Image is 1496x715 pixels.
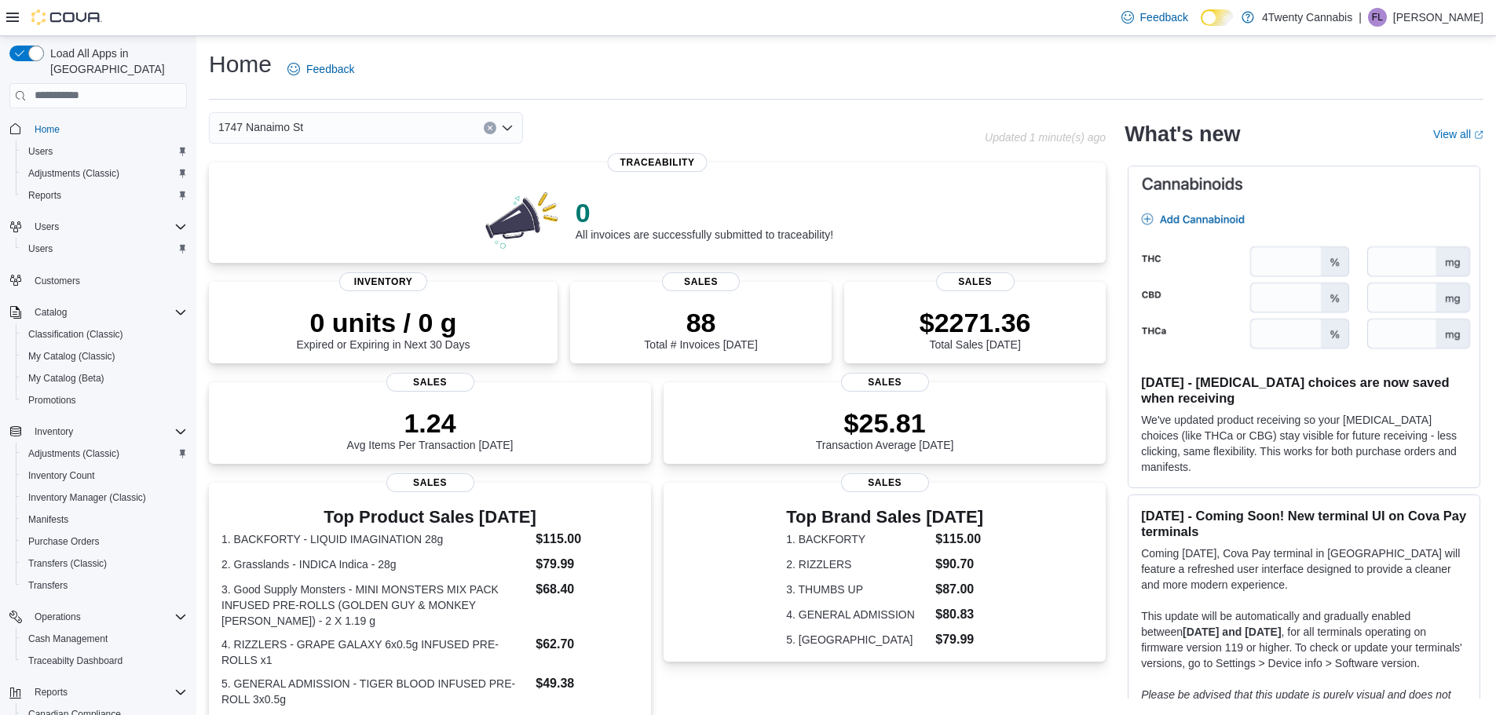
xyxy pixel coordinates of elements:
span: Promotions [22,391,187,410]
p: Updated 1 minute(s) ago [985,131,1106,144]
span: Sales [936,272,1015,291]
span: Sales [841,473,929,492]
dt: 5. [GEOGRAPHIC_DATA] [786,632,929,648]
dd: $87.00 [935,580,983,599]
button: Open list of options [501,122,514,134]
a: Purchase Orders [22,532,106,551]
button: My Catalog (Beta) [16,367,193,389]
span: Inventory Manager (Classic) [28,491,146,504]
dt: 1. BACKFORTY [786,531,929,547]
button: Operations [28,607,87,626]
span: Users [35,221,59,233]
div: Francis Licmo [1368,8,1387,27]
img: Cova [31,9,102,25]
span: Load All Apps in [GEOGRAPHIC_DATA] [44,46,187,77]
span: Users [28,145,53,158]
a: Adjustments (Classic) [22,164,126,183]
dd: $79.99 [935,630,983,649]
button: Reports [3,681,193,703]
span: Adjustments (Classic) [22,444,187,463]
a: Inventory Count [22,466,101,485]
h3: Top Brand Sales [DATE] [786,508,983,527]
img: 0 [481,188,563,250]
span: Home [35,123,60,136]
button: Manifests [16,509,193,531]
a: Reports [22,186,68,205]
span: Sales [841,373,929,392]
div: Total Sales [DATE] [920,307,1031,351]
h1: Home [209,49,272,80]
span: Reports [22,186,187,205]
button: Reports [28,683,74,702]
span: Transfers [28,579,68,592]
button: Cash Management [16,628,193,650]
p: 4Twenty Cannabis [1262,8,1352,27]
span: Adjustments (Classic) [28,167,119,180]
span: Inventory [28,422,187,441]
h3: Top Product Sales [DATE] [221,508,638,527]
span: Purchase Orders [22,532,187,551]
button: Inventory [3,421,193,443]
p: 0 [576,197,833,228]
span: Classification (Classic) [22,325,187,344]
button: Reports [16,184,193,206]
dd: $68.40 [536,580,638,599]
input: Dark Mode [1201,9,1234,26]
span: Dark Mode [1201,26,1202,27]
a: Transfers [22,576,74,595]
strong: [DATE] and [DATE] [1183,626,1281,638]
span: Traceabilty Dashboard [28,655,123,667]
span: Inventory [339,272,427,291]
button: Adjustments (Classic) [16,443,193,465]
span: 1747 Nanaimo St [218,118,303,137]
dd: $115.00 [536,530,638,549]
span: Inventory Manager (Classic) [22,488,187,507]
button: Adjustments (Classic) [16,162,193,184]
h2: What's new [1125,122,1240,147]
dd: $62.70 [536,635,638,654]
span: Users [28,217,187,236]
span: Adjustments (Classic) [22,164,187,183]
div: Avg Items Per Transaction [DATE] [347,407,514,451]
span: Classification (Classic) [28,328,123,341]
span: Sales [386,373,474,392]
p: 1.24 [347,407,514,439]
div: All invoices are successfully submitted to traceability! [576,197,833,241]
a: Transfers (Classic) [22,554,113,573]
p: 88 [644,307,757,338]
button: Catalog [28,303,73,322]
span: Catalog [35,306,67,319]
a: My Catalog (Classic) [22,347,122,366]
span: Operations [28,607,187,626]
p: $25.81 [816,407,954,439]
button: Inventory Manager (Classic) [16,487,193,509]
button: Clear input [484,122,496,134]
button: Users [16,238,193,260]
span: Sales [386,473,474,492]
a: Classification (Classic) [22,325,130,344]
button: Purchase Orders [16,531,193,553]
svg: External link [1474,130,1483,140]
span: Operations [35,611,81,623]
span: Users [28,243,53,255]
dd: $49.38 [536,674,638,693]
button: Home [3,118,193,140]
button: Users [3,216,193,238]
div: Transaction Average [DATE] [816,407,954,451]
a: Feedback [1115,2,1194,33]
span: Feedback [306,61,354,77]
span: FL [1372,8,1383,27]
a: My Catalog (Beta) [22,369,111,388]
span: My Catalog (Beta) [22,369,187,388]
dt: 4. RIZZLERS - GRAPE GALAXY 6x0.5g INFUSED PRE-ROLLS x1 [221,637,529,668]
button: Customers [3,269,193,292]
a: Adjustments (Classic) [22,444,126,463]
span: Inventory Count [28,469,95,482]
button: Inventory [28,422,79,441]
span: Reports [28,189,61,202]
span: Reports [28,683,187,702]
a: Cash Management [22,629,114,648]
dt: 4. GENERAL ADMISSION [786,607,929,622]
p: [PERSON_NAME] [1393,8,1483,27]
dt: 3. Good Supply Monsters - MINI MONSTERS MIX PACK INFUSED PRE-ROLLS (GOLDEN GUY & MONKEY [PERSON_N... [221,582,529,629]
